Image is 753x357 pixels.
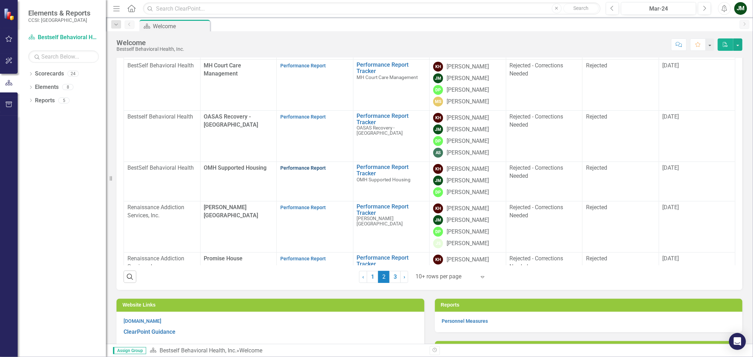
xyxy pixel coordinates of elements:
div: [PERSON_NAME] [447,74,489,83]
div: JM [433,73,443,83]
span: OASAS Recovery - [GEOGRAPHIC_DATA] [204,113,258,128]
small: CCSI: [GEOGRAPHIC_DATA] [28,17,90,23]
a: Performance Report [280,165,326,171]
div: [PERSON_NAME] [447,188,489,196]
div: [PERSON_NAME] [447,228,489,236]
h3: Reports [441,302,739,308]
div: [PERSON_NAME] [447,256,489,264]
td: Double-Click to Edit [506,253,582,304]
td: Double-Click to Edit [506,60,582,111]
div: 24 [67,71,79,77]
p: Renaissance Addiction Services, Inc. [127,255,197,271]
span: OASAS Recovery - [GEOGRAPHIC_DATA] [357,125,403,136]
div: DP [433,136,443,146]
div: Mar-24 [623,5,694,13]
a: 1 [367,271,378,283]
span: [PERSON_NAME][GEOGRAPHIC_DATA] [357,216,403,226]
a: [DOMAIN_NAME] [124,318,161,324]
a: Performance Report Tracker [357,62,426,74]
div: JM [433,176,443,186]
td: Double-Click to Edit [582,253,659,304]
div: JM [433,215,443,225]
img: ClearPoint Strategy [3,7,17,21]
a: Bestself Behavioral Health, Inc. [28,34,99,42]
a: Performance Report Tracker [357,113,426,125]
td: Double-Click to Edit [506,201,582,253]
span: Rejected - Corrections Needed [510,62,563,77]
a: Elements [35,83,59,91]
a: Performance Report [280,114,326,120]
span: Rejected - Corrections Needed [510,113,563,128]
span: [DATE] [663,113,679,120]
div: MS [433,97,443,107]
a: Performance Report [280,256,326,261]
a: 3 [389,271,401,283]
a: Bestself Behavioral Health, Inc. [160,347,237,354]
td: Double-Click to Edit Right Click for Context Menu [353,60,430,111]
div: KH [433,62,443,72]
div: Open Intercom Messenger [729,333,746,350]
button: Search [563,4,599,13]
td: Double-Click to Edit Right Click for Context Menu [353,253,430,304]
span: Rejected [586,62,607,69]
div: DP [433,85,443,95]
p: Bestself Behavioral Health [127,113,197,121]
div: KH [433,255,443,265]
a: Performance Report [280,63,326,68]
span: [DATE] [663,62,679,69]
h3: Website Links [122,302,421,308]
span: Rejected - Corrections Needed [510,204,563,219]
div: Welcome [116,39,184,47]
td: Double-Click to Edit [506,111,582,162]
a: Performance Report [280,205,326,210]
span: [PERSON_NAME][GEOGRAPHIC_DATA] [204,204,258,219]
input: Search ClearPoint... [143,2,600,15]
span: [DATE] [663,204,679,211]
td: Double-Click to Edit [582,60,659,111]
span: 2 [378,271,389,283]
span: Elements & Reports [28,9,90,17]
span: MH Court Care Management [204,62,241,77]
td: Double-Click to Edit Right Click for Context Menu [353,111,430,162]
td: Double-Click to Edit [582,111,659,162]
div: [PERSON_NAME] [447,114,489,122]
input: Search Below... [28,50,99,63]
div: [PERSON_NAME] [447,98,489,106]
span: OMH Supported Housing [204,164,267,171]
a: Scorecards [35,70,64,78]
span: Rejected [586,204,607,211]
strong: ClearPoint Guidance [124,328,175,335]
div: » [150,347,424,355]
td: Double-Click to Edit [506,162,582,201]
p: BestSelf Behavioral Health [127,62,197,70]
div: JS [433,238,443,248]
div: [PERSON_NAME] [447,240,489,248]
button: Mar-24 [621,2,696,15]
div: 8 [62,84,73,90]
div: [PERSON_NAME] [447,177,489,185]
a: Performance Report Tracker [357,164,426,176]
a: Reports [35,97,55,105]
div: DP [433,187,443,197]
span: Rejected - Corrections Needed [510,164,563,179]
div: [PERSON_NAME] [447,137,489,145]
span: OMH Supported Housing [357,177,411,182]
div: [PERSON_NAME] [447,165,489,173]
span: Search [573,5,588,11]
div: [PERSON_NAME] [447,126,489,134]
span: Assign Group [113,347,146,354]
div: [PERSON_NAME] [447,63,489,71]
div: AS [433,148,443,158]
span: › [404,273,405,280]
span: Rejected - Corrections Needed [510,255,563,270]
div: [PERSON_NAME] [447,205,489,213]
div: [PERSON_NAME] [447,216,489,224]
div: DP [433,227,443,237]
span: [DATE] [663,164,679,171]
a: Performance Report Tracker [357,204,426,216]
div: [PERSON_NAME] [447,149,489,157]
span: Rejected [586,164,607,171]
span: Rejected [586,255,607,262]
div: 5 [58,97,70,103]
p: BestSelf Behavioral Health [127,164,197,172]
